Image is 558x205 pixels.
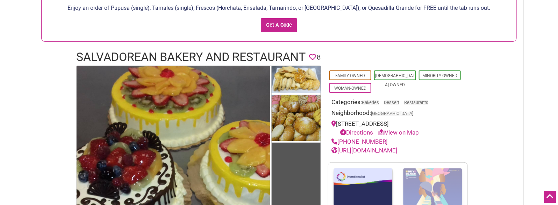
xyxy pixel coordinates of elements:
a: Woman-Owned [334,86,366,91]
a: Bakeries [362,100,379,105]
h1: Salvadorean Bakery and Restaurant [76,49,306,66]
a: View on Map [378,129,419,136]
a: [DEMOGRAPHIC_DATA]-Owned [375,73,415,87]
div: Categories: [331,98,464,109]
a: Directions [340,129,373,136]
div: Scroll Back to Top [544,191,556,203]
a: Family-Owned [336,73,365,78]
span: 8 [317,52,321,63]
div: [STREET_ADDRESS] [331,119,464,137]
a: Restaurants [404,100,428,105]
span: [GEOGRAPHIC_DATA] [371,111,413,116]
p: Enjoy an order of Pupusa (single), Tamales (single), Frescos (Horchata, Ensalada, Tamarindo, or [... [45,4,513,13]
a: Dessert [384,100,399,105]
div: Neighborhood: [331,109,464,119]
a: Minority-Owned [422,73,457,78]
a: [PHONE_NUMBER] [331,138,388,145]
a: [URL][DOMAIN_NAME] [331,147,398,154]
input: Get A Code [261,18,298,33]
